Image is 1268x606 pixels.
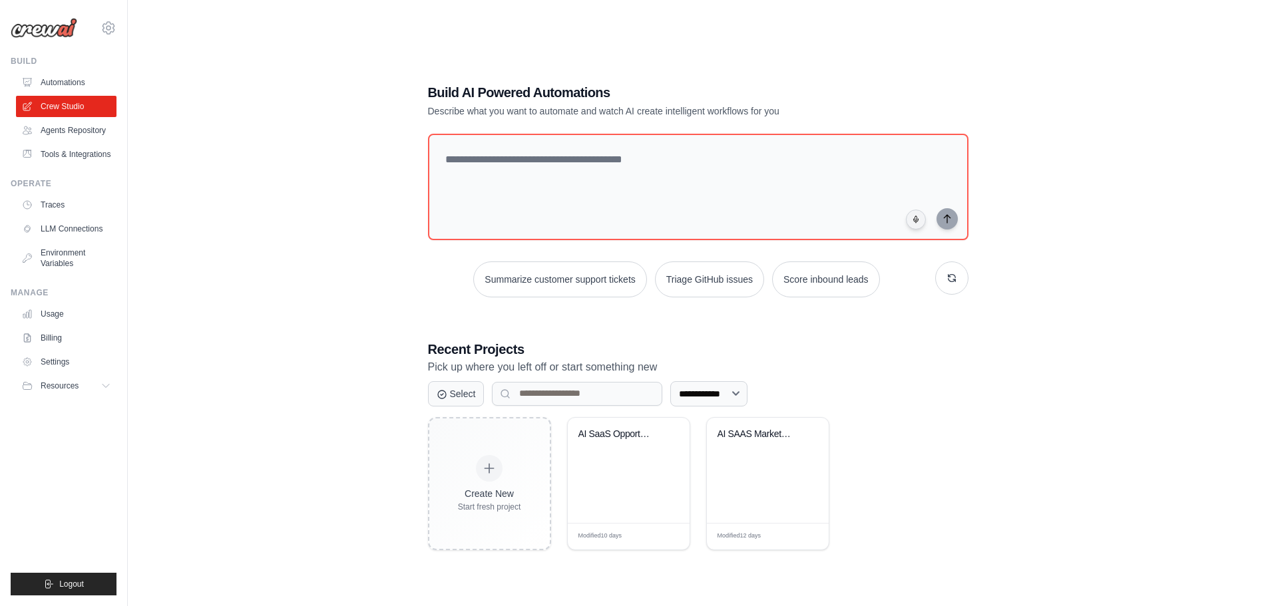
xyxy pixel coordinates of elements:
[428,83,875,102] h1: Build AI Powered Automations
[935,261,968,295] button: Get new suggestions
[59,579,84,589] span: Logout
[16,96,116,117] a: Crew Studio
[16,375,116,396] button: Resources
[11,287,116,298] div: Manage
[428,381,485,406] button: Select
[797,531,808,541] span: Edit
[41,380,79,391] span: Resources
[428,340,968,359] h3: Recent Projects
[428,104,875,118] p: Describe what you want to automate and watch AI create intelligent workflows for you
[11,178,116,189] div: Operate
[578,531,622,541] span: Modified 10 days
[906,210,926,229] button: Click to speak your automation idea
[16,194,116,216] a: Traces
[16,144,116,165] a: Tools & Integrations
[16,218,116,239] a: LLM Connections
[772,261,880,297] button: Score inbound leads
[16,327,116,349] a: Billing
[11,18,77,38] img: Logo
[655,261,764,297] button: Triage GitHub issues
[16,120,116,141] a: Agents Repository
[16,242,116,274] a: Environment Variables
[16,303,116,325] a: Usage
[658,531,669,541] span: Edit
[718,531,761,541] span: Modified 12 days
[718,428,798,440] div: AI SAAS Market Intelligence Generator
[16,351,116,373] a: Settings
[458,487,521,500] div: Create New
[428,359,968,376] p: Pick up where you left off or start something new
[11,573,116,595] button: Logout
[11,56,116,67] div: Build
[578,428,659,440] div: AI SaaS Opportunity Hunter
[16,72,116,93] a: Automations
[458,502,521,512] div: Start fresh project
[473,261,646,297] button: Summarize customer support tickets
